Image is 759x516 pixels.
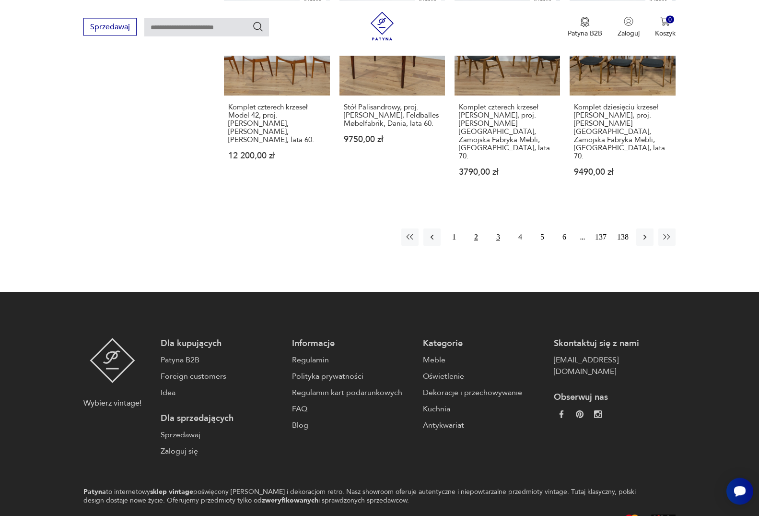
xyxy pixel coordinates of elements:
[618,16,640,37] button: Zaloguj
[655,28,676,37] p: Koszyk
[161,354,282,366] a: Patyna B2B
[83,18,137,36] button: Sprzedawaj
[423,420,544,431] a: Antykwariat
[554,354,675,377] a: [EMAIL_ADDRESS][DOMAIN_NAME]
[292,403,413,415] a: FAQ
[344,135,441,144] p: 9750,00 zł
[423,387,544,398] a: Dekoracje i przechowywanie
[344,103,441,128] h3: Stół Palisandrowy, proj. [PERSON_NAME], Feldballes Møbelfabrik, Dania, lata 60.
[574,103,671,160] h3: Komplet dziesięciu krzeseł [PERSON_NAME], proj. [PERSON_NAME][GEOGRAPHIC_DATA], Zamojska Fabryka ...
[161,338,282,349] p: Dla kupujących
[252,21,264,32] button: Szukaj
[558,410,565,418] img: da9060093f698e4c3cedc1453eec5031.webp
[228,152,325,160] p: 12 200,00 zł
[594,410,602,418] img: c2fd9cf7f39615d9d6839a72ae8e59e5.webp
[618,28,640,37] p: Zaloguj
[161,387,282,398] a: Idea
[150,487,193,496] strong: sklep vintage
[580,16,590,27] img: Ikona medalu
[568,16,602,37] a: Ikona medaluPatyna B2B
[292,420,413,431] a: Blog
[726,478,753,504] iframe: Smartsupp widget button
[161,413,282,424] p: Dla sprzedających
[292,338,413,349] p: Informacje
[655,16,676,37] button: 0Koszyk
[423,354,544,366] a: Meble
[660,16,670,26] img: Ikona koszyka
[161,429,282,441] a: Sprzedawaj
[534,228,551,246] button: 5
[459,168,556,176] p: 3790,00 zł
[568,28,602,37] p: Patyna B2B
[83,397,141,409] p: Wybierz vintage!
[161,371,282,382] a: Foreign customers
[423,403,544,415] a: Kuchnia
[423,338,544,349] p: Kategorie
[554,338,675,349] p: Skontaktuj się z nami
[228,103,325,144] h3: Komplet czterech krzeseł Model 42, proj. [PERSON_NAME], [PERSON_NAME], [PERSON_NAME], lata 60.
[666,15,674,24] div: 0
[90,338,135,383] img: Patyna - sklep z meblami i dekoracjami vintage
[568,16,602,37] button: Patyna B2B
[423,371,544,382] a: Oświetlenie
[83,24,137,31] a: Sprzedawaj
[262,496,318,505] strong: zweryfikowanych
[459,103,556,160] h3: Komplet czterech krzeseł [PERSON_NAME], proj. [PERSON_NAME][GEOGRAPHIC_DATA], Zamojska Fabryka Me...
[445,228,463,246] button: 1
[556,228,573,246] button: 6
[292,354,413,366] a: Regulamin
[614,228,631,246] button: 138
[624,16,633,26] img: Ikonka użytkownika
[512,228,529,246] button: 4
[574,168,671,176] p: 9490,00 zł
[554,392,675,403] p: Obserwuj nas
[576,410,584,418] img: 37d27d81a828e637adc9f9cb2e3d3a8a.webp
[368,12,397,40] img: Patyna - sklep z meblami i dekoracjami vintage
[83,487,106,496] strong: Patyna
[467,228,485,246] button: 2
[83,488,642,505] p: to internetowy poświęcony [PERSON_NAME] i dekoracjom retro. Nasz showroom oferuje autentyczne i n...
[490,228,507,246] button: 3
[292,387,413,398] a: Regulamin kart podarunkowych
[161,445,282,457] a: Zaloguj się
[292,371,413,382] a: Polityka prywatności
[592,228,609,246] button: 137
